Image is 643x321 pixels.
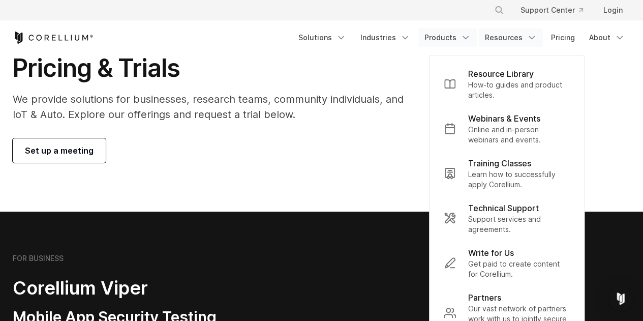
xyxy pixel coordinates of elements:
[25,144,94,157] span: Set up a meeting
[468,68,534,80] p: Resource Library
[13,254,64,263] h6: FOR BUSINESS
[418,28,477,47] a: Products
[468,259,570,279] p: Get paid to create content for Corellium.
[583,28,631,47] a: About
[13,53,418,83] h1: Pricing & Trials
[468,80,570,100] p: How-to guides and product articles.
[436,106,578,151] a: Webinars & Events Online and in-person webinars and events.
[436,151,578,196] a: Training Classes Learn how to successfully apply Corellium.
[468,291,501,304] p: Partners
[13,92,418,122] p: We provide solutions for businesses, research teams, community individuals, and IoT & Auto. Explo...
[468,202,539,214] p: Technical Support
[292,28,631,47] div: Navigation Menu
[468,247,514,259] p: Write for Us
[436,241,578,285] a: Write for Us Get paid to create content for Corellium.
[490,1,508,19] button: Search
[595,1,631,19] a: Login
[13,138,106,163] a: Set up a meeting
[479,28,543,47] a: Resources
[468,157,531,169] p: Training Classes
[468,125,570,145] p: Online and in-person webinars and events.
[354,28,416,47] a: Industries
[468,214,570,235] p: Support services and agreements.
[468,112,540,125] p: Webinars & Events
[608,286,633,311] div: Open Intercom Messenger
[545,28,581,47] a: Pricing
[13,277,273,300] h2: Corellium Viper
[292,28,352,47] a: Solutions
[482,1,631,19] div: Navigation Menu
[512,1,591,19] a: Support Center
[13,32,94,44] a: Corellium Home
[468,169,570,190] p: Learn how to successfully apply Corellium.
[436,62,578,106] a: Resource Library How-to guides and product articles.
[436,196,578,241] a: Technical Support Support services and agreements.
